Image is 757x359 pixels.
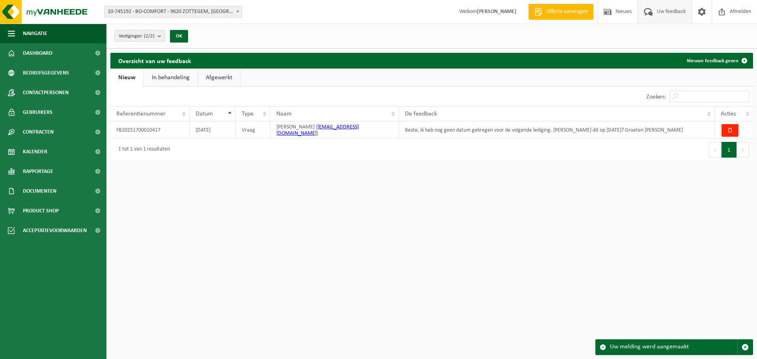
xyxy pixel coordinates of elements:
[23,221,87,240] span: Acceptatievoorwaarden
[270,121,399,139] td: [PERSON_NAME] ( )
[737,142,749,158] button: Next
[144,33,155,39] count: (2/2)
[23,102,52,122] span: Gebruikers
[23,162,53,181] span: Rapportage
[23,83,69,102] span: Contactpersonen
[721,111,736,117] span: Acties
[23,63,69,83] span: Bedrijfsgegevens
[681,53,752,69] a: Nieuwe feedback geven
[23,24,47,43] span: Navigatie
[23,122,54,142] span: Contracten
[477,9,516,15] strong: [PERSON_NAME]
[104,6,242,17] span: 10-745192 - BO-COMFORT - 9620 ZOTTEGEM, LAURENS DE METSSTRAAT 72D4
[276,124,359,136] a: [EMAIL_ADDRESS][DOMAIN_NAME]
[722,142,737,158] button: 1
[242,111,254,117] span: Type
[114,143,170,157] div: 1 tot 1 van 1 resultaten
[198,69,240,87] a: Afgewerkt
[110,121,190,139] td: FB20251700010417
[170,30,188,43] button: OK
[528,4,593,20] a: Offerte aanvragen
[114,30,165,42] button: Vestigingen(2/2)
[196,111,213,117] span: Datum
[646,94,666,100] label: Zoeken:
[276,111,292,117] span: Naam
[23,142,47,162] span: Kalender
[110,53,199,68] h2: Overzicht van uw feedback
[23,201,59,221] span: Product Shop
[405,111,437,117] span: De feedback
[23,43,52,63] span: Dashboard
[236,121,270,139] td: Vraag
[119,30,155,42] span: Vestigingen
[399,121,715,139] td: Beste, ik heb nog geen datum gekregen voor de volgende lediging. [PERSON_NAME] dit op [DATE]? Gro...
[104,6,242,18] span: 10-745192 - BO-COMFORT - 9620 ZOTTEGEM, LAURENS DE METSSTRAAT 72D4
[23,181,56,201] span: Documenten
[544,8,589,16] span: Offerte aanvragen
[709,142,722,158] button: Previous
[110,69,144,87] a: Nieuw
[190,121,236,139] td: [DATE]
[144,69,198,87] a: In behandeling
[610,340,737,355] div: Uw melding werd aangemaakt
[116,111,166,117] span: Referentienummer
